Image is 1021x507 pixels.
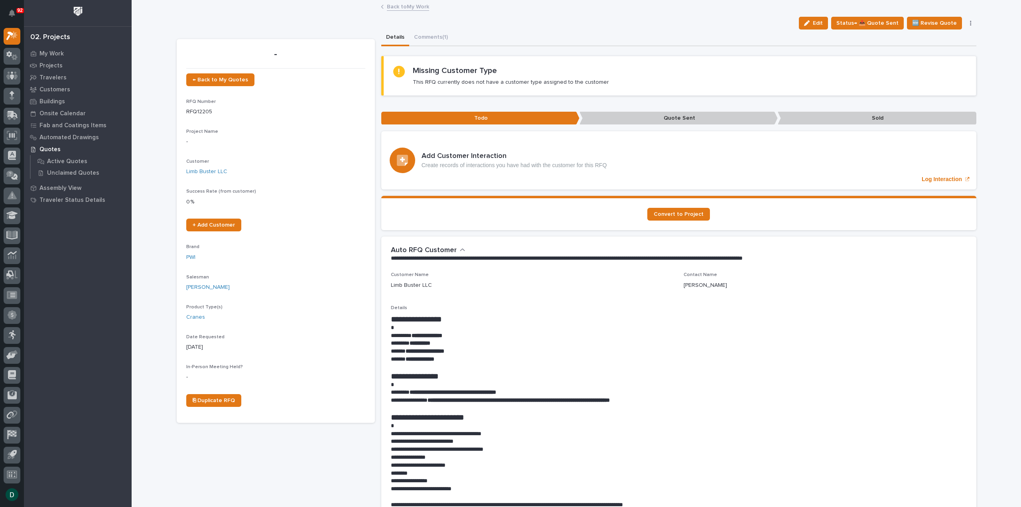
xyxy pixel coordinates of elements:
[391,246,465,255] button: Auto RFQ Customer
[24,59,132,71] a: Projects
[186,198,365,206] p: 0 %
[813,20,823,27] span: Edit
[836,18,899,28] span: Status→ 📤 Quote Sent
[24,107,132,119] a: Onsite Calendar
[413,79,609,86] p: This RFQ currently does not have a customer type assigned to the customer
[391,306,407,310] span: Details
[186,138,365,146] p: -
[186,283,230,292] a: [PERSON_NAME]
[186,365,243,369] span: In-Person Meeting Held?
[30,33,70,42] div: 02. Projects
[907,17,962,30] button: 🆕 Revise Quote
[39,86,70,93] p: Customers
[193,77,248,83] span: ← Back to My Quotes
[186,159,209,164] span: Customer
[39,185,81,192] p: Assembly View
[186,253,195,262] a: PWI
[31,167,132,178] a: Unclaimed Quotes
[579,112,778,125] p: Quote Sent
[24,71,132,83] a: Travelers
[391,272,429,277] span: Customer Name
[654,211,704,217] span: Convert to Project
[186,168,227,176] a: Limb Buster LLC
[39,62,63,69] p: Projects
[24,194,132,206] a: Traveler Status Details
[647,208,710,221] a: Convert to Project
[24,119,132,131] a: Fab and Coatings Items
[18,8,23,13] p: 92
[912,18,957,28] span: 🆕 Revise Quote
[381,112,579,125] p: Todo
[4,5,20,22] button: Notifications
[186,108,365,116] p: RFQ12205
[186,313,205,322] a: Cranes
[186,189,256,194] span: Success Rate (from customer)
[47,158,87,165] p: Active Quotes
[193,222,235,228] span: + Add Customer
[831,17,904,30] button: Status→ 📤 Quote Sent
[922,176,962,183] p: Log Interaction
[71,4,85,19] img: Workspace Logo
[186,245,199,249] span: Brand
[193,398,235,403] span: ⎘ Duplicate RFQ
[24,83,132,95] a: Customers
[24,182,132,194] a: Assembly View
[186,129,218,134] span: Project Name
[186,275,209,280] span: Salesman
[39,122,106,129] p: Fab and Coatings Items
[24,95,132,107] a: Buildings
[391,246,457,255] h2: Auto RFQ Customer
[413,66,497,75] h2: Missing Customer Type
[4,486,20,503] button: users-avatar
[24,143,132,155] a: Quotes
[186,49,365,60] p: -
[684,272,717,277] span: Contact Name
[47,170,99,177] p: Unclaimed Quotes
[422,162,607,169] p: Create records of interactions you have had with the customer for this RFQ
[186,73,254,86] a: ← Back to My Quotes
[39,74,67,81] p: Travelers
[387,2,429,11] a: Back toMy Work
[39,146,61,153] p: Quotes
[684,281,727,290] p: [PERSON_NAME]
[39,50,64,57] p: My Work
[186,335,225,339] span: Date Requested
[186,394,241,407] a: ⎘ Duplicate RFQ
[778,112,976,125] p: Sold
[186,99,216,104] span: RFQ Number
[39,197,105,204] p: Traveler Status Details
[799,17,828,30] button: Edit
[39,110,86,117] p: Onsite Calendar
[186,305,223,310] span: Product Type(s)
[39,134,99,141] p: Automated Drawings
[409,30,453,46] button: Comments (1)
[39,98,65,105] p: Buildings
[186,373,365,381] p: -
[422,152,607,161] h3: Add Customer Interaction
[10,10,20,22] div: Notifications92
[381,30,409,46] button: Details
[381,131,976,189] a: Log Interaction
[186,343,365,351] p: [DATE]
[391,281,432,290] p: Limb Buster LLC
[186,219,241,231] a: + Add Customer
[24,131,132,143] a: Automated Drawings
[24,47,132,59] a: My Work
[31,156,132,167] a: Active Quotes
